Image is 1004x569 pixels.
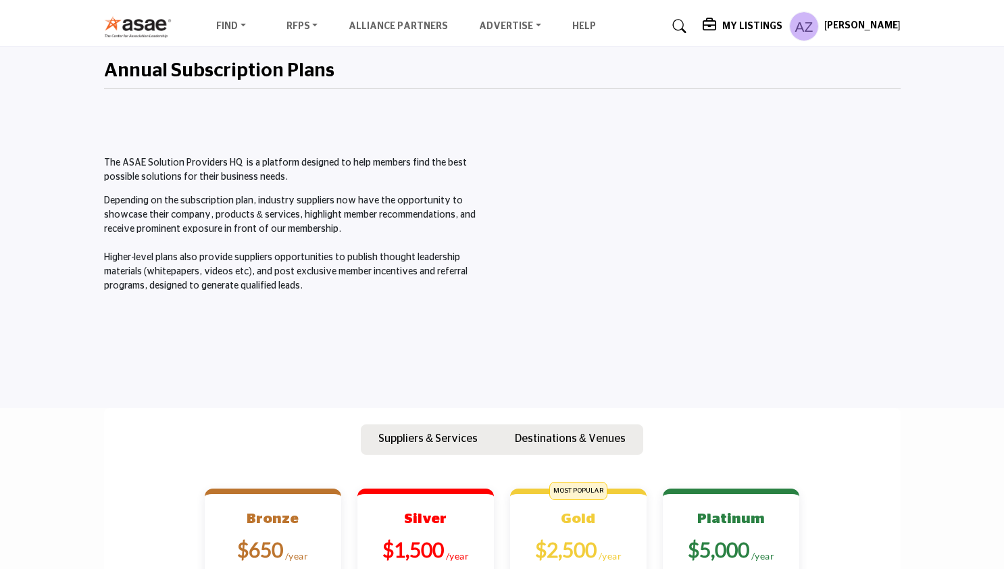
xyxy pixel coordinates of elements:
[237,537,283,562] b: $650
[751,550,775,562] sub: /year
[599,550,622,562] sub: /year
[697,512,765,526] b: Platinum
[285,550,309,562] sub: /year
[446,550,470,562] sub: /year
[104,16,179,38] img: Site Logo
[561,512,595,526] b: Gold
[361,424,495,455] button: Suppliers & Services
[824,20,901,33] h5: [PERSON_NAME]
[104,60,334,83] h2: Annual Subscription Plans
[378,430,478,447] p: Suppliers & Services
[789,11,819,41] button: Show hide supplier dropdown
[572,22,596,31] a: Help
[104,156,495,184] p: The ASAE Solution Providers HQ is a platform designed to help members find the best possible solu...
[277,17,328,36] a: RFPs
[549,482,607,500] span: MOST POPULAR
[349,22,448,31] a: Alliance Partners
[247,512,299,526] b: Bronze
[703,18,782,34] div: My Listings
[722,20,782,32] h5: My Listings
[688,537,749,562] b: $5,000
[104,194,495,293] p: Depending on the subscription plan, industry suppliers now have the opportunity to showcase their...
[207,17,255,36] a: Find
[515,430,626,447] p: Destinations & Venues
[470,17,551,36] a: Advertise
[535,537,597,562] b: $2,500
[404,512,447,526] b: Silver
[497,424,643,455] button: Destinations & Venues
[509,156,901,376] iframe: Master the ASAE Marketplace and Start by Claiming Your Listing
[382,537,444,562] b: $1,500
[659,16,695,37] a: Search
